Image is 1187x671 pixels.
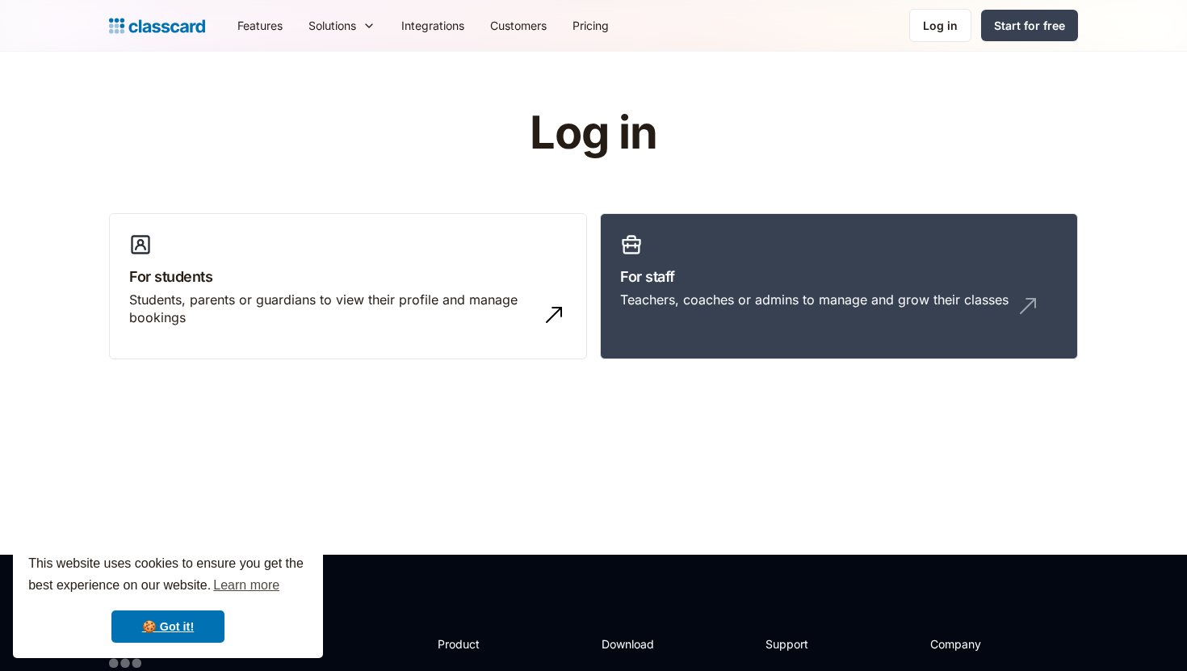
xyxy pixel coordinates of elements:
h2: Support [765,635,831,652]
div: Solutions [296,7,388,44]
h2: Download [602,635,668,652]
h3: For staff [620,266,1058,287]
h1: Log in [338,108,850,158]
div: Start for free [994,17,1065,34]
h2: Company [930,635,1038,652]
div: cookieconsent [13,539,323,658]
a: Start for free [981,10,1078,41]
a: Logo [109,15,205,37]
div: Solutions [308,17,356,34]
a: For studentsStudents, parents or guardians to view their profile and manage bookings [109,213,587,360]
a: Integrations [388,7,477,44]
a: dismiss cookie message [111,610,224,643]
span: This website uses cookies to ensure you get the best experience on our website. [28,554,308,598]
a: Features [224,7,296,44]
a: Pricing [560,7,622,44]
div: Teachers, coaches or admins to manage and grow their classes [620,291,1009,308]
h3: For students [129,266,567,287]
a: Log in [909,9,971,42]
a: For staffTeachers, coaches or admins to manage and grow their classes [600,213,1078,360]
a: learn more about cookies [211,573,282,598]
div: Log in [923,17,958,34]
div: Students, parents or guardians to view their profile and manage bookings [129,291,535,327]
a: Customers [477,7,560,44]
h2: Product [438,635,524,652]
